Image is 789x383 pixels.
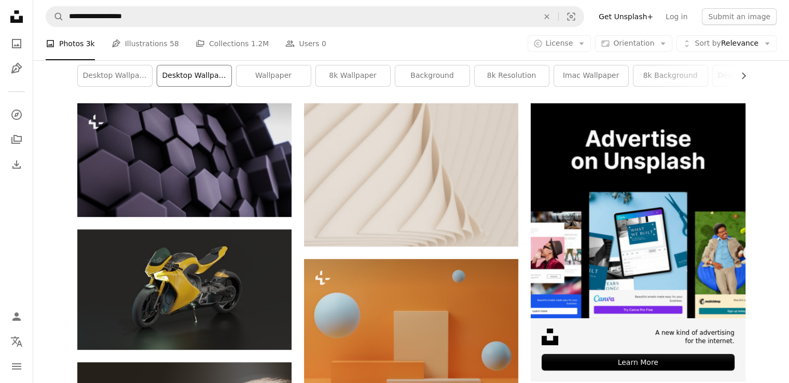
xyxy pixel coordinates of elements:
button: Language [6,331,27,352]
a: Collections [6,129,27,150]
a: Collections 1.2M [196,27,269,60]
a: imac wallpaper [554,65,628,86]
div: Learn More [542,354,734,371]
button: Clear [535,7,558,26]
form: Find visuals sitewide [46,6,584,27]
a: Illustrations 58 [112,27,179,60]
button: Search Unsplash [46,7,64,26]
span: 0 [322,38,326,49]
img: file-1631678316303-ed18b8b5cb9cimage [542,329,558,345]
span: License [546,39,573,47]
span: Orientation [613,39,654,47]
a: 8k wallpaper [316,65,390,86]
span: Sort by [695,39,721,47]
span: 1.2M [251,38,269,49]
a: Blue bubbles and colorful square podium on orange background. 3D render with geometric figures, m... [304,325,518,335]
img: Abstract image of stacked, curved paper. [304,103,518,246]
a: Illustrations [6,58,27,79]
button: scroll list to the right [734,65,745,86]
img: a close up of a keyboard [77,103,292,216]
a: Log in / Sign up [6,306,27,327]
button: Visual search [559,7,584,26]
a: Photos [6,33,27,54]
a: Users 0 [285,27,326,60]
span: A new kind of advertising for the internet. [655,329,735,346]
a: Home — Unsplash [6,6,27,29]
img: a yellow and black motorcycle on a black background [77,229,292,350]
button: Menu [6,356,27,377]
button: Sort byRelevance [676,35,777,52]
button: Submit an image [702,8,777,25]
a: background [395,65,469,86]
a: Log in [659,8,694,25]
span: 58 [170,38,179,49]
a: a close up of a keyboard [77,155,292,165]
a: 8k background [633,65,708,86]
button: License [528,35,591,52]
a: desktop wallpaper 4k [157,65,231,86]
a: wallpaper [237,65,311,86]
a: Explore [6,104,27,125]
button: Orientation [595,35,672,52]
a: 8k resolution [475,65,549,86]
a: a yellow and black motorcycle on a black background [77,284,292,294]
a: desktop wallpaper [78,65,152,86]
img: file-1635990755334-4bfd90f37242image [531,103,745,318]
a: Get Unsplash+ [592,8,659,25]
a: Download History [6,154,27,175]
a: desktop background [713,65,787,86]
a: Abstract image of stacked, curved paper. [304,170,518,179]
span: Relevance [695,38,758,49]
a: A new kind of advertisingfor the internet.Learn More [531,103,745,381]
